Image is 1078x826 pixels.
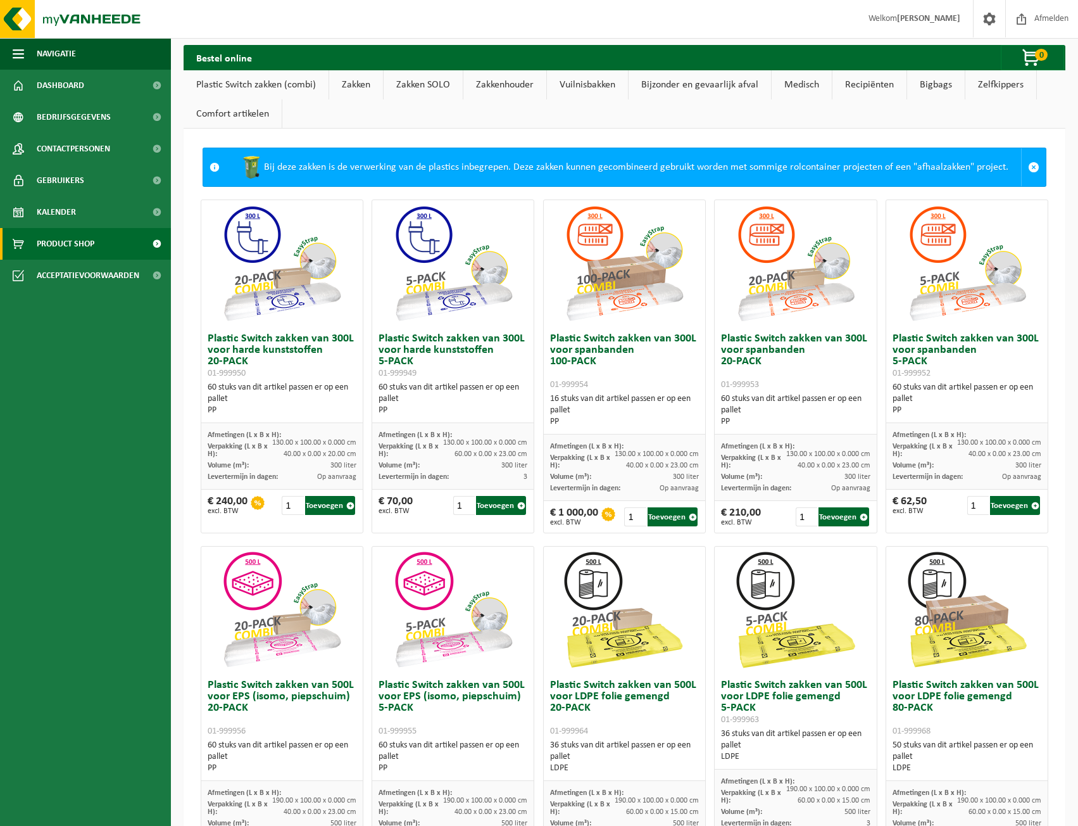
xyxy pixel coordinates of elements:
[379,443,439,458] span: Verpakking (L x B x H):
[550,740,699,774] div: 36 stuks van dit artikel passen er op een pallet
[893,740,1041,774] div: 50 stuks van dit artikel passen er op een pallet
[1002,473,1041,481] span: Op aanvraag
[37,196,76,228] span: Kalender
[37,260,139,291] span: Acceptatievoorwaarden
[721,333,870,390] h3: Plastic Switch zakken van 300L voor spanbanden 20-PACK
[831,485,870,492] span: Op aanvraag
[218,200,345,327] img: 01-999950
[550,507,598,526] div: € 1 000,00
[282,496,303,515] input: 1
[1035,49,1048,61] span: 0
[208,801,268,816] span: Verpakking (L x B x H):
[561,547,687,673] img: 01-999964
[893,507,927,515] span: excl. BTW
[379,431,452,439] span: Afmetingen (L x B x H):
[379,507,413,515] span: excl. BTW
[208,680,356,737] h3: Plastic Switch zakken van 500L voor EPS (isomo, piepschuim) 20-PACK
[37,70,84,101] span: Dashboard
[721,751,870,763] div: LDPE
[721,380,759,390] span: 01-999953
[379,369,417,378] span: 01-999949
[208,789,281,797] span: Afmetingen (L x B x H):
[904,547,1031,673] img: 01-999968
[818,507,868,526] button: Toevoegen
[893,473,963,481] span: Levertermijn in dagen:
[967,496,989,515] input: 1
[208,369,246,378] span: 01-999950
[721,416,870,428] div: PP
[550,485,620,492] span: Levertermijn in dagen:
[893,680,1041,737] h3: Plastic Switch zakken van 500L voor LDPE folie gemengd 80-PACK
[208,333,356,379] h3: Plastic Switch zakken van 300L voor harde kunststoffen 20-PACK
[379,763,527,774] div: PP
[184,70,329,99] a: Plastic Switch zakken (combi)
[208,431,281,439] span: Afmetingen (L x B x H):
[453,496,475,515] input: 1
[660,485,699,492] span: Op aanvraag
[721,485,791,492] span: Levertermijn in dagen:
[379,801,439,816] span: Verpakking (L x B x H):
[550,789,624,797] span: Afmetingen (L x B x H):
[897,14,960,23] strong: [PERSON_NAME]
[904,200,1031,327] img: 01-999952
[893,431,966,439] span: Afmetingen (L x B x H):
[550,763,699,774] div: LDPE
[550,393,699,428] div: 16 stuks van dit artikel passen er op een pallet
[957,797,1041,804] span: 190.00 x 100.00 x 0.000 cm
[330,462,356,469] span: 300 liter
[965,70,1036,99] a: Zelfkippers
[463,70,546,99] a: Zakkenhouder
[832,70,906,99] a: Recipiënten
[329,70,383,99] a: Zakken
[208,763,356,774] div: PP
[379,680,527,737] h3: Plastic Switch zakken van 500L voor EPS (isomo, piepschuim) 5-PACK
[844,808,870,816] span: 500 liter
[208,473,278,481] span: Levertermijn in dagen:
[37,165,84,196] span: Gebruikers
[184,99,282,129] a: Comfort artikelen
[673,473,699,481] span: 300 liter
[443,797,527,804] span: 190.00 x 100.00 x 0.000 cm
[37,38,76,70] span: Navigatie
[550,519,598,526] span: excl. BTW
[721,519,761,526] span: excl. BTW
[379,740,527,774] div: 60 stuks van dit artikel passen er op een pallet
[208,405,356,416] div: PP
[893,405,1041,416] div: PP
[37,101,111,133] span: Bedrijfsgegevens
[786,785,870,793] span: 190.00 x 100.00 x 0.000 cm
[1021,148,1046,186] a: Sluit melding
[615,450,699,458] span: 130.00 x 100.00 x 0.000 cm
[1015,462,1041,469] span: 300 liter
[208,740,356,774] div: 60 stuks van dit artikel passen er op een pallet
[721,808,762,816] span: Volume (m³):
[443,439,527,447] span: 130.00 x 100.00 x 0.000 cm
[796,507,817,526] input: 1
[284,808,356,816] span: 40.00 x 0.00 x 23.00 cm
[501,462,527,469] span: 300 liter
[721,443,794,450] span: Afmetingen (L x B x H):
[629,70,771,99] a: Bijzonder en gevaarlijk afval
[721,728,870,763] div: 36 stuks van dit artikel passen er op een pallet
[957,439,1041,447] span: 130.00 x 100.00 x 0.000 cm
[721,473,762,481] span: Volume (m³):
[454,808,527,816] span: 40.00 x 0.00 x 23.00 cm
[550,333,699,390] h3: Plastic Switch zakken van 300L voor spanbanden 100-PACK
[893,496,927,515] div: € 62,50
[550,454,610,469] span: Verpakking (L x B x H):
[721,789,781,804] span: Verpakking (L x B x H):
[615,797,699,804] span: 190.00 x 100.00 x 0.000 cm
[476,496,526,515] button: Toevoegen
[772,70,832,99] a: Medisch
[893,382,1041,416] div: 60 stuks van dit artikel passen er op een pallet
[1001,45,1064,70] button: 0
[37,228,94,260] span: Product Shop
[732,547,859,673] img: 01-999963
[893,443,953,458] span: Verpakking (L x B x H):
[272,797,356,804] span: 190.00 x 100.00 x 0.000 cm
[218,547,345,673] img: 01-999956
[37,133,110,165] span: Contactpersonen
[893,333,1041,379] h3: Plastic Switch zakken van 300L voor spanbanden 5-PACK
[379,333,527,379] h3: Plastic Switch zakken van 300L voor harde kunststoffen 5-PACK
[272,439,356,447] span: 130.00 x 100.00 x 0.000 cm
